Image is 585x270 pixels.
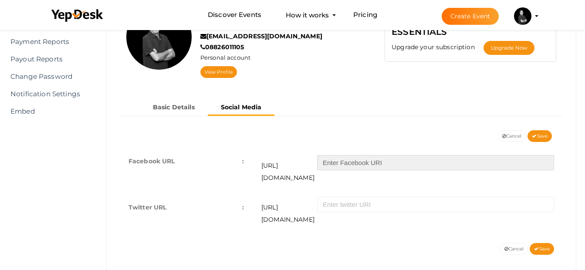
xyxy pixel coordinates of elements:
[530,243,554,255] button: Save
[242,155,244,167] span: :
[200,32,322,40] label: [EMAIL_ADDRESS][DOMAIN_NAME]
[500,243,528,255] button: Cancel
[120,146,253,192] td: Facebook URL
[120,192,253,234] td: Twitter URL
[528,130,552,142] button: Save
[7,68,91,85] a: Change Password
[392,25,447,39] label: ESSENTIALS
[317,155,554,170] input: Enter Facebook URI
[283,7,331,23] button: How it works
[353,7,377,23] a: Pricing
[442,8,499,25] button: Create Event
[140,100,208,115] button: Basic Details
[126,4,192,70] img: P8QPRRMR_normal.jpeg
[7,33,91,51] a: Payment Reports
[200,43,244,51] label: 08826011105
[7,85,91,103] a: Notification Settings
[392,43,484,51] label: Upgrade your subscription
[484,41,534,55] button: Upgrade Now
[208,7,261,23] a: Discover Events
[200,54,250,62] label: Personal account
[498,130,526,142] button: Cancel
[532,133,548,139] span: Save
[7,51,91,68] a: Payout Reports
[208,100,275,116] button: Social Media
[534,246,550,252] span: Save
[221,103,262,111] b: Social Media
[514,7,531,25] img: P8QPRRMR_small.jpeg
[7,103,91,120] a: Embed
[317,197,554,212] input: Enter twitter URI
[261,155,317,184] span: [URL][DOMAIN_NAME]
[261,197,317,226] span: [URL][DOMAIN_NAME]
[153,103,195,111] b: Basic Details
[242,201,244,213] span: :
[200,66,237,78] a: View Profile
